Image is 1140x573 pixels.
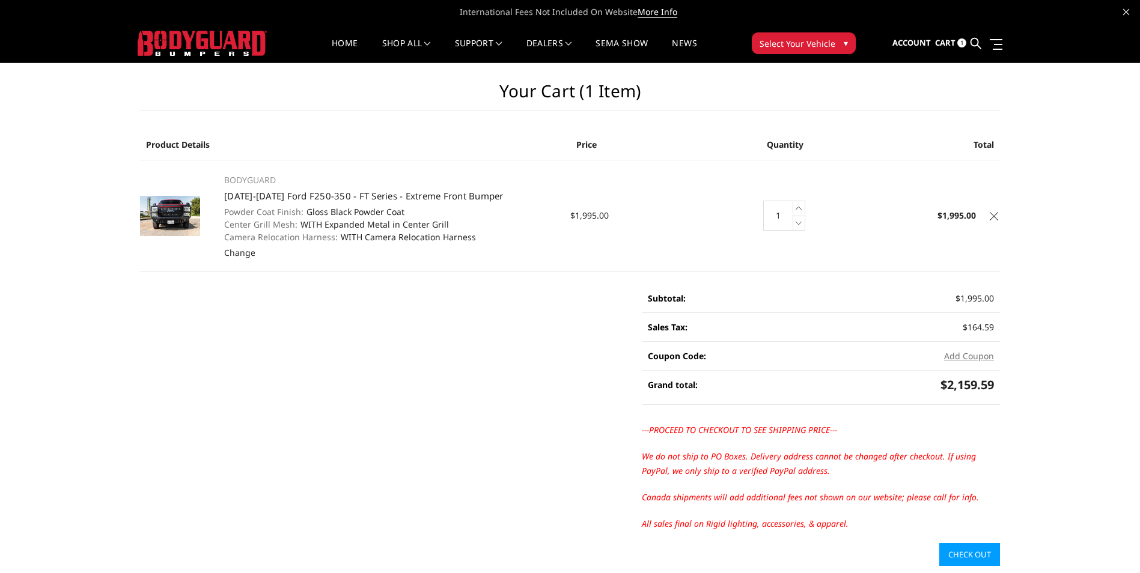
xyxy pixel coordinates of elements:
[844,37,848,49] span: ▾
[140,196,200,236] img: 2023-2025 Ford F250-350 - FT Series - Extreme Front Bumper
[638,6,677,18] a: More Info
[892,27,931,59] a: Account
[956,293,994,304] span: $1,995.00
[224,190,504,202] a: [DATE]-[DATE] Ford F250-350 - FT Series - Extreme Front Bumper
[648,379,698,390] strong: Grand total:
[140,129,570,160] th: Product Details
[642,423,1000,437] p: ---PROCEED TO CHECKOUT TO SEE SHIPPING PRICE---
[939,543,1000,566] a: Check out
[224,231,557,243] dd: WITH Camera Relocation Harness
[224,173,557,187] p: BODYGUARD
[760,37,835,50] span: Select Your Vehicle
[642,517,1000,531] p: All sales final on Rigid lighting, accessories, & apparel.
[224,247,255,258] a: Change
[642,490,1000,505] p: Canada shipments will add additional fees not shown on our website; please call for info.
[138,31,267,56] img: BODYGUARD BUMPERS
[935,37,956,48] span: Cart
[224,205,557,218] dd: Gloss Black Powder Coat
[140,81,1000,111] h1: Your Cart (1 item)
[642,449,1000,478] p: We do not ship to PO Boxes. Delivery address cannot be changed after checkout. If using PayPal, w...
[957,38,966,47] span: 1
[570,129,714,160] th: Price
[944,350,994,362] button: Add Coupon
[857,129,1001,160] th: Total
[892,37,931,48] span: Account
[963,321,994,333] span: $164.59
[648,293,686,304] strong: Subtotal:
[526,39,572,62] a: Dealers
[224,218,557,231] dd: WITH Expanded Metal in Center Grill
[672,39,696,62] a: News
[332,39,358,62] a: Home
[648,350,706,362] strong: Coupon Code:
[224,218,297,231] dt: Center Grill Mesh:
[224,205,303,218] dt: Powder Coat Finish:
[382,39,431,62] a: shop all
[752,32,856,54] button: Select Your Vehicle
[937,210,976,221] strong: $1,995.00
[596,39,648,62] a: SEMA Show
[570,210,609,221] span: $1,995.00
[940,377,994,393] span: $2,159.59
[648,321,687,333] strong: Sales Tax:
[455,39,502,62] a: Support
[935,27,966,59] a: Cart 1
[224,231,338,243] dt: Camera Relocation Harness:
[713,129,857,160] th: Quantity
